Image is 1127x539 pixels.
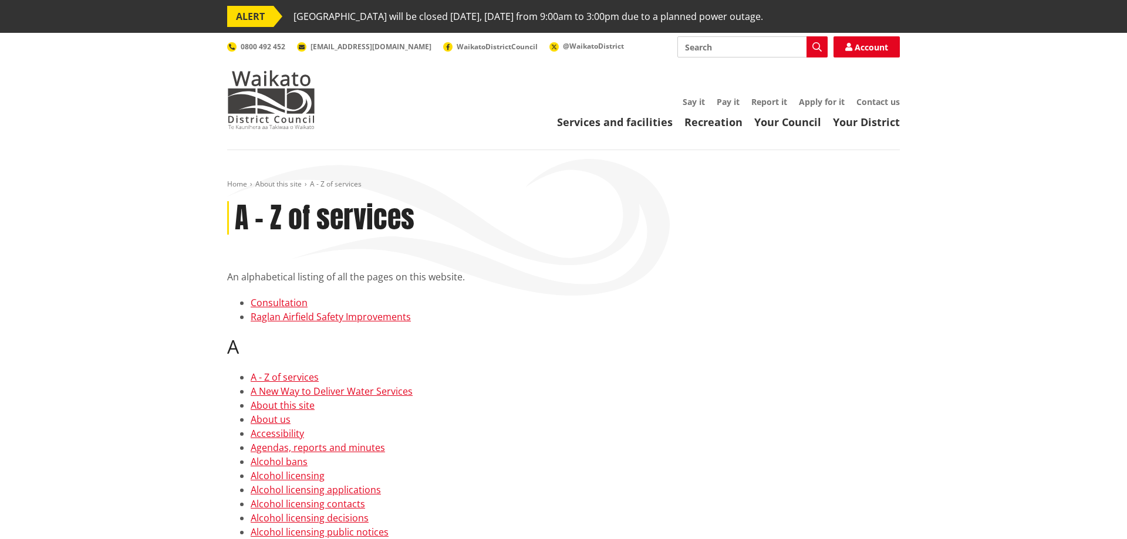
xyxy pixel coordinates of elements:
a: Pay it [717,96,740,107]
a: 0800 492 452 [227,42,285,52]
a: Consultation [251,296,308,309]
a: Home [227,179,247,189]
a: Services and facilities [557,115,673,129]
a: A New Way to Deliver Water Services [251,385,413,398]
span: WaikatoDistrictCouncil [457,42,538,52]
a: Apply for it [799,96,845,107]
a: Alcohol licensing [251,469,325,482]
a: [EMAIL_ADDRESS][DOMAIN_NAME] [297,42,431,52]
a: WaikatoDistrictCouncil [443,42,538,52]
a: @WaikatoDistrict [549,41,624,51]
a: A - Z of services [251,371,319,384]
p: An alphabetical listing of all the pages on this website. [227,270,900,284]
a: Alcohol licensing public notices [251,526,389,538]
a: Raglan Airfield Safety Improvements [251,310,411,323]
span: A - Z of services [310,179,362,189]
a: Alcohol licensing contacts [251,497,365,510]
a: About this site [255,179,302,189]
a: Agendas, reports and minutes [251,441,385,454]
a: Contact us [856,96,900,107]
span: ALERT [227,6,274,27]
a: Alcohol licensing decisions [251,511,369,524]
a: Report it [751,96,787,107]
a: Alcohol bans [251,455,308,468]
span: [EMAIL_ADDRESS][DOMAIN_NAME] [311,42,431,52]
input: Search input [677,36,828,57]
a: Your Council [754,115,821,129]
h2: A [227,335,900,358]
span: 0800 492 452 [241,42,285,52]
nav: breadcrumb [227,179,900,189]
a: Your District [833,115,900,129]
a: About us [251,413,291,426]
a: About this site [251,399,315,412]
a: Accessibility [251,427,304,440]
a: Alcohol licensing applications [251,483,381,496]
span: @WaikatoDistrict [563,41,624,51]
a: Say it [683,96,705,107]
h1: A - Z of services [235,201,414,235]
a: Recreation [684,115,743,129]
img: Waikato District Council - Te Kaunihera aa Takiwaa o Waikato [227,70,315,129]
span: [GEOGRAPHIC_DATA] will be closed [DATE], [DATE] from 9:00am to 3:00pm due to a planned power outage. [293,6,763,27]
a: Account [834,36,900,57]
